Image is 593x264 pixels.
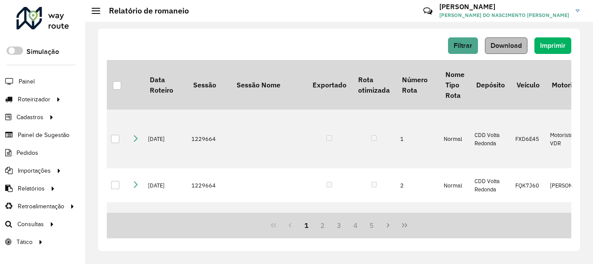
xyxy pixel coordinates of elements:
[352,60,395,110] th: Rota otimizada
[534,37,571,54] button: Imprimir
[439,110,470,168] td: Normal
[511,168,546,202] td: FQK7J60
[491,42,522,49] span: Download
[396,110,439,168] td: 1
[18,166,51,175] span: Importações
[380,217,396,234] button: Next Page
[439,11,569,19] span: [PERSON_NAME] DO NASCIMENTO [PERSON_NAME]
[470,110,511,168] td: CDD Volta Redonda
[298,217,315,234] button: 1
[454,42,472,49] span: Filtrar
[16,148,38,157] span: Pedidos
[396,168,439,202] td: 2
[18,184,45,193] span: Relatórios
[439,168,470,202] td: Normal
[18,95,50,104] span: Roteirizador
[364,217,380,234] button: 5
[100,6,189,16] h2: Relatório de romaneio
[16,113,43,122] span: Cadastros
[418,2,437,20] a: Contato Rápido
[511,110,546,168] td: FXD6E45
[448,37,478,54] button: Filtrar
[18,130,69,140] span: Painel de Sugestão
[18,202,64,211] span: Retroalimentação
[331,217,347,234] button: 3
[187,110,231,168] td: 1229664
[396,217,413,234] button: Last Page
[231,60,306,110] th: Sessão Nome
[540,42,566,49] span: Imprimir
[144,110,187,168] td: [DATE]
[187,168,231,202] td: 1229664
[511,60,546,110] th: Veículo
[144,168,187,202] td: [DATE]
[19,77,35,86] span: Painel
[470,60,511,110] th: Depósito
[470,168,511,202] td: CDD Volta Redonda
[396,60,439,110] th: Número Rota
[16,237,33,247] span: Tático
[144,60,187,110] th: Data Roteiro
[314,217,331,234] button: 2
[347,217,364,234] button: 4
[187,60,231,110] th: Sessão
[439,60,470,110] th: Nome Tipo Rota
[485,37,527,54] button: Download
[306,60,352,110] th: Exportado
[17,220,44,229] span: Consultas
[26,47,59,57] label: Simulação
[439,3,569,11] h3: [PERSON_NAME]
